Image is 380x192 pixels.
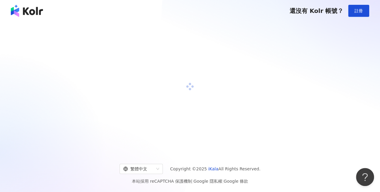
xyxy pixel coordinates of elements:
[223,179,248,184] a: Google 條款
[11,5,43,17] img: logo
[222,179,224,184] span: |
[208,166,218,171] a: iKala
[354,8,363,13] span: 註冊
[193,179,222,184] a: Google 隱私權
[192,179,193,184] span: |
[348,5,369,17] button: 註冊
[170,165,260,172] span: Copyright © 2025 All Rights Reserved.
[123,164,154,174] div: 繁體中文
[132,178,248,185] span: 本站採用 reCAPTCHA 保護機制
[356,168,374,186] iframe: Help Scout Beacon - Open
[289,7,343,14] span: 還沒有 Kolr 帳號？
